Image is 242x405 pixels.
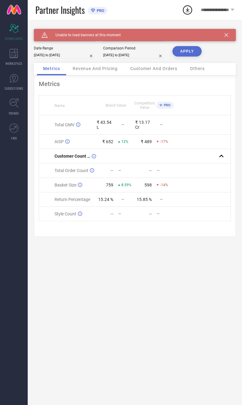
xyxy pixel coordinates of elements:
span: TRENDS [9,111,19,116]
span: Revenue And Pricing [73,66,118,71]
div: — [157,168,173,173]
span: Unable to load banners at this moment [48,33,121,37]
span: SCORECARDS [5,36,23,41]
div: 759 [106,183,113,187]
div: — [118,212,135,216]
span: Customer And Orders [130,66,177,71]
div: — [110,168,114,173]
div: ₹ 489 [141,139,152,144]
span: -17% [160,140,168,144]
input: Select comparison period [103,52,165,58]
span: — [160,197,163,202]
span: Others [190,66,205,71]
input: Select date range [34,52,95,58]
div: ₹ 652 [102,139,113,144]
span: — [121,123,124,127]
div: — [118,168,135,173]
div: — [157,212,173,216]
span: 12% [121,140,128,144]
span: Brand Value [106,103,126,108]
div: ₹ 43.54 L [97,120,113,130]
div: — [110,211,114,216]
div: Date Range [34,46,95,50]
div: 15.85 % [137,197,152,202]
span: PRO [95,8,104,13]
div: Comparison Period [103,46,165,50]
span: Metrics [43,66,60,71]
div: — [149,211,152,216]
div: Metrics [39,80,231,88]
div: Brand [34,29,95,33]
span: -14% [160,183,168,187]
span: AISP [54,139,64,144]
span: PRO [162,103,171,107]
div: 598 [144,183,152,187]
button: APPLY [172,46,202,57]
span: Return Percentage [54,197,90,202]
span: WORKSPACE [6,61,22,66]
span: Partner Insights [35,4,85,16]
span: — [121,197,124,202]
span: SUGGESTIONS [5,86,23,91]
span: 8.59% [121,183,131,187]
span: — [160,123,163,127]
span: Style Count [54,211,76,216]
div: 15.24 % [98,197,113,202]
div: — [149,168,152,173]
span: Total GMV [54,122,75,127]
div: ₹ 13.17 Cr [135,120,152,130]
span: FWD [11,136,17,140]
div: Open download list [182,4,193,15]
span: Name [54,104,65,108]
span: Competitors Value [134,101,155,110]
span: Basket Size [54,183,76,187]
span: Total Order Count [54,168,88,173]
span: Customer Count (New vs Repeat) [54,154,90,159]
